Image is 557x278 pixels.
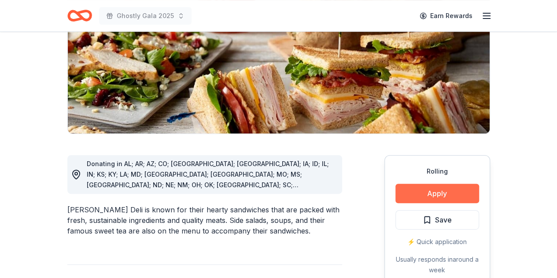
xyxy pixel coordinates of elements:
[414,8,478,24] a: Earn Rewards
[435,214,452,226] span: Save
[99,7,192,25] button: Ghostly Gala 2025
[395,237,479,247] div: ⚡️ Quick application
[395,184,479,203] button: Apply
[395,210,479,230] button: Save
[117,11,174,21] span: Ghostly Gala 2025
[395,166,479,177] div: Rolling
[67,5,92,26] a: Home
[395,254,479,275] div: Usually responds in around a week
[67,204,342,236] div: [PERSON_NAME] Deli is known for their hearty sandwiches that are packed with fresh, sustainable i...
[87,160,329,199] span: Donating in AL; AR; AZ; CO; [GEOGRAPHIC_DATA]; [GEOGRAPHIC_DATA]; IA; ID; IL; IN; KS; KY; LA; MD;...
